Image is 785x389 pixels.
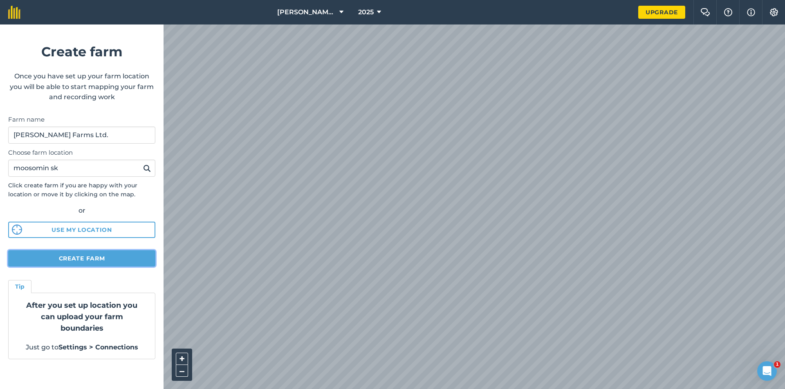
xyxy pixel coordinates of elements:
input: Farm name [8,127,155,144]
img: svg%3e [12,225,22,235]
button: + [176,353,188,365]
strong: Settings > Connections [58,343,138,351]
div: or [8,205,155,216]
img: svg+xml;base64,PHN2ZyB4bWxucz0iaHR0cDovL3d3dy53My5vcmcvMjAwMC9zdmciIHdpZHRoPSIxNyIgaGVpZ2h0PSIxNy... [747,7,755,17]
img: Two speech bubbles overlapping with the left bubble in the forefront [700,8,710,16]
iframe: Intercom live chat [757,361,777,381]
input: Enter your farm’s address [8,160,155,177]
a: Upgrade [638,6,685,19]
img: fieldmargin Logo [8,6,20,19]
img: A question mark icon [723,8,733,16]
h4: Tip [15,282,25,291]
span: 2025 [358,7,374,17]
strong: After you set up location you can upload your farm boundaries [26,301,137,333]
button: Create farm [8,250,155,267]
img: A cog icon [769,8,779,16]
button: – [176,365,188,377]
button: Use my location [8,222,155,238]
p: Just go to [18,342,145,353]
img: svg+xml;base64,PHN2ZyB4bWxucz0iaHR0cDovL3d3dy53My5vcmcvMjAwMC9zdmciIHdpZHRoPSIxOSIgaGVpZ2h0PSIyNC... [143,163,151,173]
p: Click create farm if you are happy with your location or move it by clicking on the map. [8,181,155,199]
span: 1 [774,361,781,368]
label: Farm name [8,115,155,124]
h1: Create farm [8,41,155,62]
label: Choose farm location [8,148,155,158]
p: Once you have set up your farm location you will be able to start mapping your farm and recording... [8,71,155,102]
span: [PERSON_NAME] Farms [277,7,336,17]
